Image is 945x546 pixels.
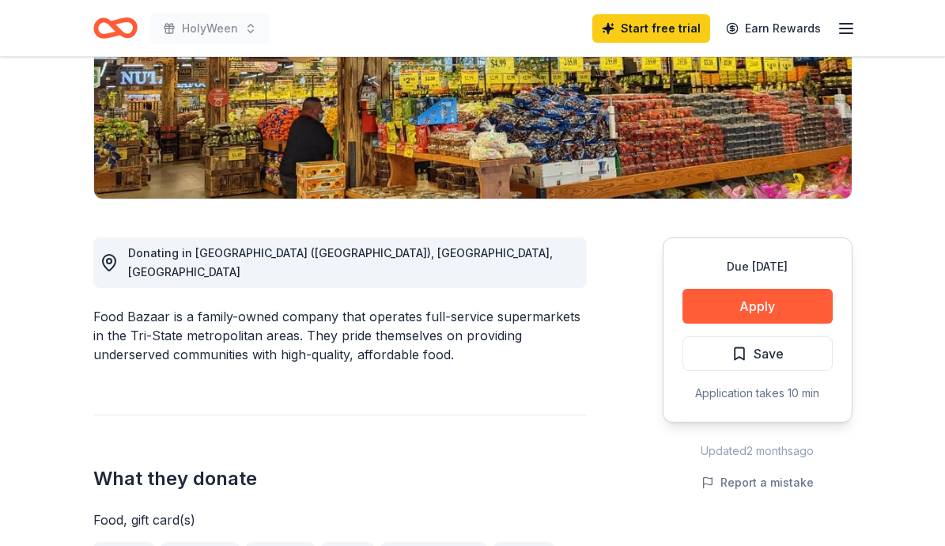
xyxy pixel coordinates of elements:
div: Food, gift card(s) [93,510,587,529]
div: Due [DATE] [682,257,833,276]
span: HolyWeen [182,19,238,38]
span: Donating in [GEOGRAPHIC_DATA] ([GEOGRAPHIC_DATA]), [GEOGRAPHIC_DATA], [GEOGRAPHIC_DATA] [128,246,553,279]
h2: What they donate [93,466,587,491]
div: Updated 2 months ago [663,442,852,461]
span: Save [754,343,784,364]
a: Earn Rewards [716,14,830,43]
div: Application takes 10 min [682,384,833,403]
button: Apply [682,289,833,324]
div: Food Bazaar is a family-owned company that operates full-service supermarkets in the Tri-State me... [93,307,587,364]
button: Report a mistake [701,473,814,492]
button: Save [682,336,833,371]
button: HolyWeen [150,13,270,44]
a: Home [93,9,138,47]
a: Start free trial [592,14,710,43]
